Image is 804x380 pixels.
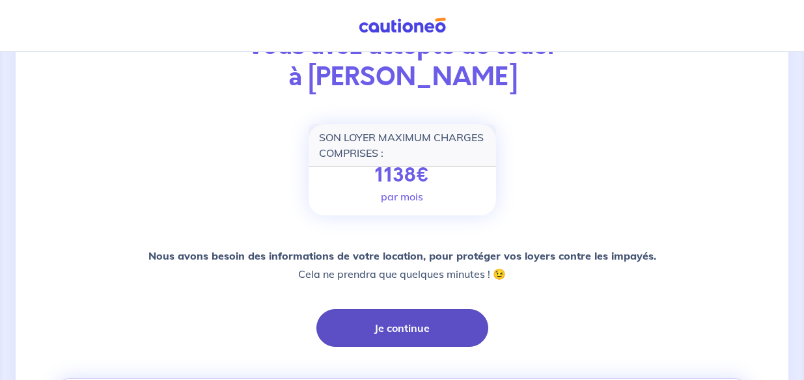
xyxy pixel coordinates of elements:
[375,164,430,187] p: 1138
[55,31,749,93] p: Vous avez accepté de louer à [PERSON_NAME]
[316,309,488,347] button: Je continue
[309,124,496,167] div: SON LOYER MAXIMUM CHARGES COMPRISES :
[148,249,656,262] strong: Nous avons besoin des informations de votre location, pour protéger vos loyers contre les impayés.
[148,247,656,283] p: Cela ne prendra que quelques minutes ! 😉
[416,161,430,189] span: €
[353,18,451,34] img: Cautioneo
[381,189,423,204] p: par mois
